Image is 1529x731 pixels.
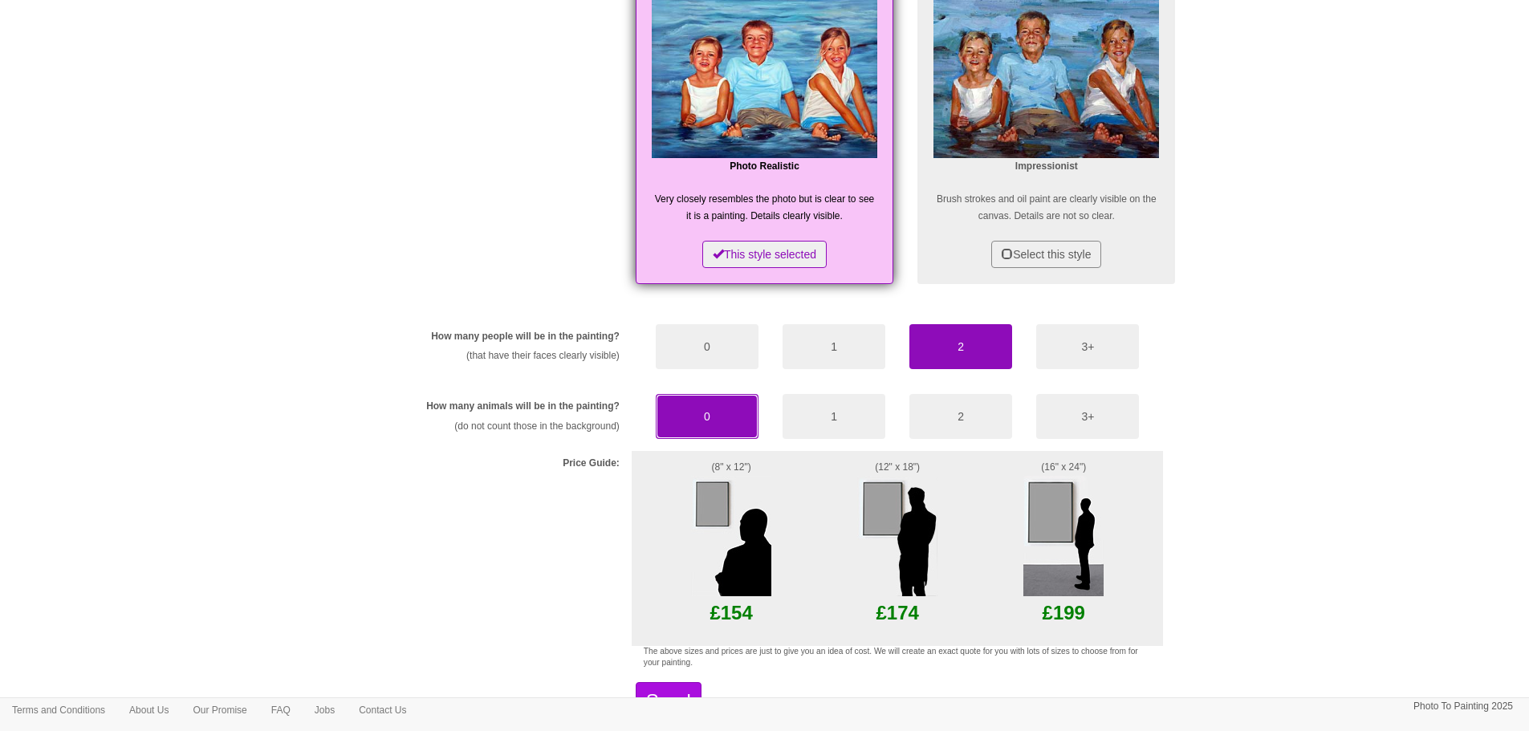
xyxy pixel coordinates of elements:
label: How many animals will be in the painting? [426,400,620,413]
p: (12" x 18") [843,459,952,476]
button: 0 [656,324,758,369]
button: Select this style [991,241,1101,268]
p: £199 [976,596,1152,630]
img: Example size of a Midi painting [857,476,937,596]
p: Brush strokes and oil paint are clearly visible on the canvas. Details are not so clear. [933,191,1159,225]
a: Jobs [303,698,347,722]
p: £154 [644,596,819,630]
img: Example size of a large painting [1023,476,1104,596]
img: Example size of a small painting [691,476,771,596]
a: Contact Us [347,698,418,722]
p: (do not count those in the background) [378,418,620,435]
button: 0 [656,394,758,439]
a: FAQ [259,698,303,722]
button: 3+ [1036,324,1139,369]
p: Impressionist [933,158,1159,175]
p: (16" x 24") [976,459,1152,476]
label: How many people will be in the painting? [431,330,620,343]
p: (that have their faces clearly visible) [378,347,620,364]
p: The above sizes and prices are just to give you an idea of cost. We will create an exact quote fo... [644,646,1152,669]
button: 2 [909,394,1012,439]
label: Price Guide: [563,457,620,470]
p: Photo To Painting 2025 [1413,698,1513,715]
p: Photo Realistic [652,158,877,175]
p: Very closely resembles the photo but is clear to see it is a painting. Details clearly visible. [652,191,877,225]
button: 1 [783,324,885,369]
button: 3+ [1036,394,1139,439]
button: Send [636,682,701,721]
button: 2 [909,324,1012,369]
p: £174 [843,596,952,630]
button: This style selected [702,241,827,268]
button: 1 [783,394,885,439]
a: About Us [117,698,181,722]
a: Our Promise [181,698,258,722]
p: (8" x 12") [644,459,819,476]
